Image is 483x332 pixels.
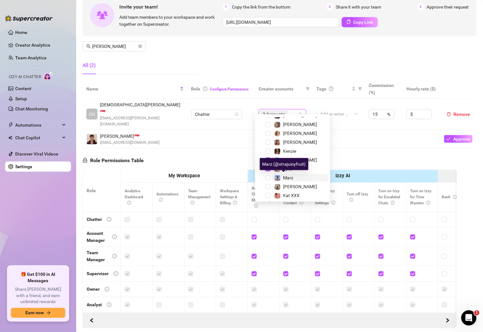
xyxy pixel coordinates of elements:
[447,112,451,116] span: delete
[358,87,362,91] span: filter
[89,111,95,118] span: CH
[275,122,281,128] img: Kat Hobbs
[275,175,281,181] img: Marz
[112,254,117,259] span: info-circle
[259,85,303,92] span: Creator accounts
[275,157,281,163] img: Taylor
[474,310,480,315] span: 1
[315,189,335,205] span: Access Izzy Setup - Settings
[89,318,94,323] span: left
[347,20,351,24] span: copy
[266,149,271,154] span: Select tree node
[87,230,107,244] div: Account Manager
[349,198,353,202] span: info-circle
[444,110,473,118] button: Remove
[283,149,296,154] span: Kenzie
[266,157,271,163] span: Select tree node
[357,84,363,94] span: filter
[112,235,117,239] span: info-circle
[15,96,27,101] a: Setup
[235,112,239,116] span: lock
[100,133,160,140] span: [PERSON_NAME] 🇸🇬
[317,85,327,92] span: Tags
[232,3,290,10] span: Copy the link from the bottom
[427,3,469,10] span: Approve their request
[461,310,477,326] iframe: Intercom live chat
[87,134,97,144] img: Dan
[191,201,195,205] span: info-circle
[87,249,107,263] div: Team Manager
[156,192,178,203] span: Automations
[335,173,350,179] strong: Izzy AI
[417,3,424,10] span: 3
[300,201,303,205] span: info-circle
[107,303,111,307] span: info-circle
[305,84,311,94] span: filter
[266,184,271,189] span: Select tree node
[138,44,142,48] button: close-circle
[43,71,53,81] img: AI Chatter
[15,164,32,169] a: Settings
[222,3,229,10] span: 1
[83,157,144,164] h5: Role Permissions Table
[410,189,432,205] span: Turn on Izzy for Time Wasters
[15,120,60,130] span: Automations
[25,310,44,315] span: Earn now
[299,112,303,116] span: team
[283,157,317,163] span: [PERSON_NAME]
[266,131,271,136] span: Select tree node
[275,131,281,136] img: Amy Pond
[188,189,210,205] span: Team Management
[266,140,271,145] span: Select tree node
[447,137,451,141] span: check
[365,79,403,99] th: Commission (%)
[379,189,400,205] span: Turn on Izzy for Escalated Chats
[427,201,430,205] span: info-circle
[306,87,310,91] span: filter
[125,189,143,205] span: Analytics Dashboard
[15,106,48,111] a: Chat Monitoring
[87,302,102,309] div: Analyst
[107,217,111,222] span: info-circle
[233,201,237,205] span: info-circle
[105,287,109,292] span: info-circle
[283,122,317,127] span: [PERSON_NAME]
[92,43,137,50] input: Search members
[283,189,303,205] span: Access Izzy Setup - Content
[87,216,102,223] div: Chatter
[342,17,378,27] button: Copy Link
[9,74,41,80] span: Izzy AI Chatter
[100,140,160,146] span: [EMAIL_ADDRESS][DOMAIN_NAME]
[159,198,163,202] span: info-circle
[332,201,335,205] span: info-circle
[260,110,288,118] span: 2 Accounts
[15,133,60,143] span: Chat Copilot
[220,189,239,205] span: Workspace Settings & Billing
[203,87,208,91] span: info-circle
[283,131,317,136] span: [PERSON_NAME]
[266,175,271,180] span: Select tree node
[266,122,271,127] span: Select tree node
[283,193,300,198] span: Kat XXX
[87,270,109,277] div: Supervisor
[195,110,238,119] span: Chatter
[336,3,381,10] span: Share it with your team
[15,86,31,91] a: Content
[11,287,65,305] span: Share [PERSON_NAME] with a friend, and earn unlimited rewards
[83,158,88,163] span: lock
[8,136,12,140] img: Chat Copilot
[83,62,96,69] div: All (2)
[260,158,308,170] div: Marz (@xtrajuicyfruit)
[11,308,65,318] button: Earn nowarrow-right
[254,204,258,208] span: info-circle
[444,135,473,143] button: Approve
[283,140,317,145] span: [PERSON_NAME]
[275,149,281,154] img: Kenzie
[210,87,249,91] a: Configure Permissions
[8,123,13,128] span: thunderbolt
[329,87,334,91] span: question-circle
[275,193,281,199] img: Kat XXX
[83,170,121,212] th: Role
[347,192,368,203] span: Turn off Izzy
